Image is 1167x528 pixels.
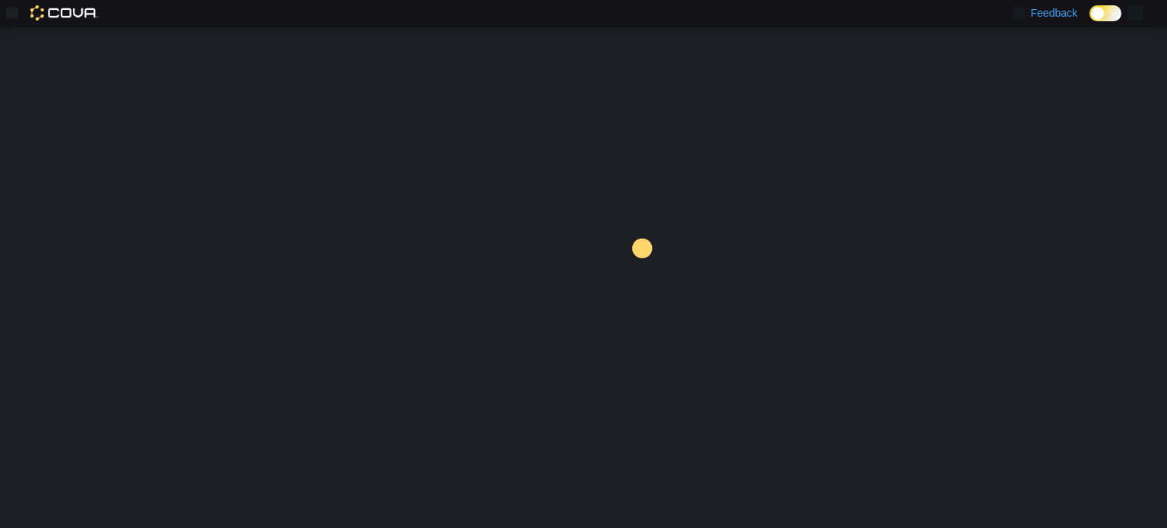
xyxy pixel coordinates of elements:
img: Cova [30,5,98,21]
input: Dark Mode [1090,5,1121,21]
span: Feedback [1031,5,1077,21]
img: cova-loader [583,227,697,341]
